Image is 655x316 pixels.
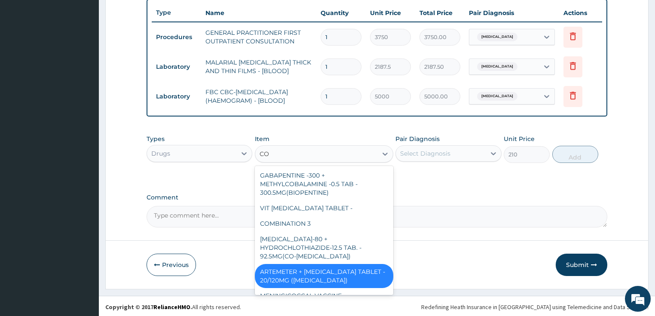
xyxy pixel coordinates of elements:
span: [MEDICAL_DATA] [477,92,517,101]
div: GABAPENTINE -300 + METHYLCOBALAMINE -0.5 TAB - 300.5MG(BIOPENTINE) [255,168,393,200]
span: [MEDICAL_DATA] [477,62,517,71]
button: Add [552,146,598,163]
td: Laboratory [152,89,201,104]
th: Name [201,4,317,21]
th: Pair Diagnosis [465,4,559,21]
strong: Copyright © 2017 . [105,303,192,311]
textarea: Type your message and hit 'Enter' [4,218,164,249]
th: Quantity [316,4,366,21]
label: Types [147,135,165,143]
div: Drugs [151,149,170,158]
th: Unit Price [366,4,415,21]
div: Minimize live chat window [141,4,162,25]
th: Type [152,5,201,21]
td: Laboratory [152,59,201,75]
button: Previous [147,254,196,276]
a: RelianceHMO [153,303,190,311]
button: Submit [556,254,607,276]
span: We're online! [50,100,119,187]
label: Comment [147,194,608,201]
td: GENERAL PRACTITIONER FIRST OUTPATIENT CONSULTATION [201,24,317,50]
div: Select Diagnosis [400,149,450,158]
label: Item [255,135,269,143]
div: [MEDICAL_DATA]-80 + HYDROCHLOTHIAZIDE-12.5 TAB. - 92.5MG(CO-[MEDICAL_DATA]) [255,231,393,264]
div: COMBINATION 3 [255,216,393,231]
div: Chat with us now [45,48,144,59]
td: MALARIAL [MEDICAL_DATA] THICK AND THIN FILMS - [BLOOD] [201,54,317,80]
div: Redefining Heath Insurance in [GEOGRAPHIC_DATA] using Telemedicine and Data Science! [421,303,649,311]
th: Actions [559,4,602,21]
label: Pair Diagnosis [395,135,440,143]
th: Total Price [415,4,465,21]
span: [MEDICAL_DATA] [477,33,517,41]
div: MENINGICOCCAL VACCINE [255,288,393,304]
td: Procedures [152,29,201,45]
div: VIT [MEDICAL_DATA] TABLET - [255,200,393,216]
label: Unit Price [504,135,535,143]
td: FBC CBC-[MEDICAL_DATA] (HAEMOGRAM) - [BLOOD] [201,83,317,109]
div: ARTEMETER + [MEDICAL_DATA] TABLET - 20/120MG ([MEDICAL_DATA]) [255,264,393,288]
img: d_794563401_company_1708531726252_794563401 [16,43,35,64]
